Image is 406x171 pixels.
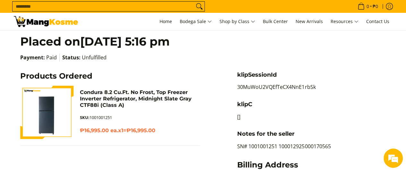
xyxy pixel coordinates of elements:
h3: Billing Address [237,160,386,170]
span: Shop by Class [220,18,255,26]
strong: Payment: [20,54,45,61]
span: Contact Us [366,18,389,24]
a: Bodega Sale [177,13,215,30]
a: Bulk Center [260,13,291,30]
time: [DATE] 5:16 pm [80,34,170,48]
h3: Products Ordered [20,71,200,81]
p: [] [237,113,386,127]
strong: Status: [62,54,81,61]
span: Paid [46,54,57,61]
a: Contact Us [363,13,393,30]
textarea: Type your message and hit 'Enter' [3,108,122,130]
span: • [356,3,380,10]
span: 1 [121,127,123,133]
nav: Main Menu [84,13,393,30]
img: Condura 8.2 Cu.Ft. No Frost, Top Freezer Inverter Refrigerator, Midnight Slate Gray CTF88i (Class A) [20,86,73,139]
span: ₱16,995.00 ea. [80,127,118,133]
button: Search [194,2,204,11]
div: Subtotal: [20,152,65,160]
h4: Notes for the seller [237,130,386,138]
h2: Placed on [20,34,386,49]
span: New Arrivals [296,18,323,24]
p: 30MuWoU2VQEfTeCX4NnE1rbSk [237,83,386,98]
h4: klipC [237,101,386,108]
span: Resources [331,18,358,26]
div: Minimize live chat window [105,3,121,19]
span: 1001001251 [80,115,112,120]
h6: x = [80,127,200,134]
span: Home [160,18,172,24]
a: Home [156,13,175,30]
a: Condura 8.2 Cu.Ft. No Frost, Top Freezer Inverter Refrigerator, Midnight Slate Gray CTF88i (Class A) [80,89,192,108]
strong: SKU: [80,115,90,120]
span: Bodega Sale [180,18,212,26]
a: New Arrivals [292,13,326,30]
div: Chat with us now [33,36,108,44]
span: ₱0 [372,4,379,9]
span: 0 [366,4,370,9]
span: ₱16,995.00 [126,127,155,133]
img: Order #MK0033729 | Mang Kosme [14,16,78,27]
div: ₱16,995.00 [65,152,200,160]
h4: klipSessionId [237,71,386,79]
a: Shop by Class [216,13,258,30]
span: We're online! [37,47,89,112]
span: Bulk Center [263,18,288,24]
span: Unfulfilled [82,54,107,61]
a: Resources [327,13,362,30]
p: SN# 1001001251 100012925000170565 [237,142,386,157]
